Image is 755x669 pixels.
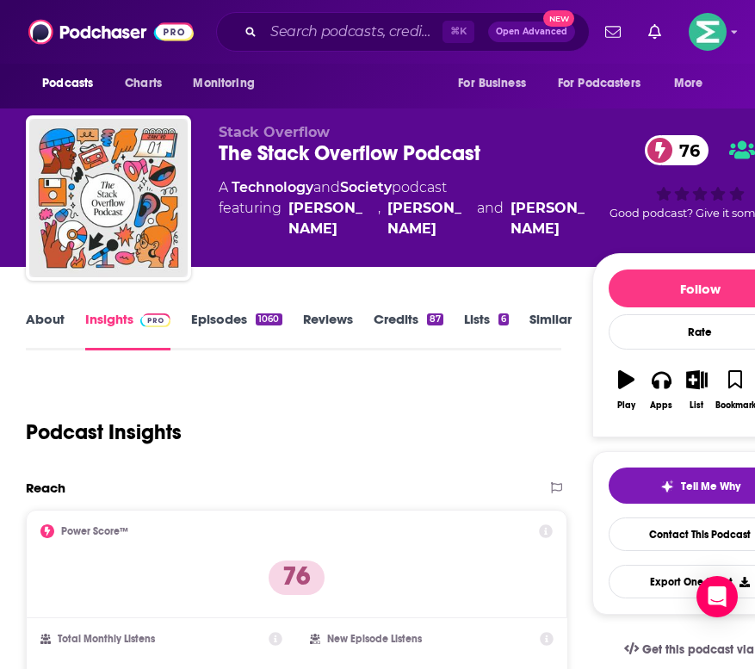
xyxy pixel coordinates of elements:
div: A podcast [219,177,592,239]
img: Podchaser - Follow, Share and Rate Podcasts [28,15,194,48]
h2: Power Score™ [61,525,128,537]
img: tell me why sparkle [660,480,674,493]
input: Search podcasts, credits, & more... [263,18,442,46]
span: Stack Overflow [219,124,330,140]
a: Matt Kiernander [288,198,371,239]
a: Ryan Donovan [387,198,470,239]
a: Show notifications dropdown [641,17,668,46]
img: The Stack Overflow Podcast [29,119,188,277]
a: Episodes1060 [191,311,282,350]
button: Show profile menu [689,13,727,51]
span: For Business [458,71,526,96]
span: , [378,198,381,239]
a: Reviews [303,311,353,350]
button: open menu [181,67,276,100]
span: New [543,10,574,27]
span: For Podcasters [558,71,641,96]
img: Podchaser Pro [140,313,170,327]
div: List [690,400,703,411]
p: 76 [269,561,325,595]
button: open menu [547,67,665,100]
div: 6 [498,313,509,325]
button: List [679,359,715,421]
span: More [674,71,703,96]
span: and [477,198,504,239]
a: Society [340,179,392,195]
a: 76 [645,135,709,165]
a: InsightsPodchaser Pro [85,311,170,350]
button: Play [609,359,644,421]
a: Show notifications dropdown [598,17,628,46]
div: Open Intercom Messenger [696,576,738,617]
span: Logged in as LKassela [689,13,727,51]
div: 87 [427,313,443,325]
a: Credits87 [374,311,443,350]
button: Apps [644,359,679,421]
img: User Profile [689,13,727,51]
button: Open AdvancedNew [488,22,575,42]
a: Sara Chipps [511,198,593,239]
a: Lists6 [464,311,509,350]
span: 76 [662,135,709,165]
a: Charts [114,67,172,100]
button: open menu [662,67,725,100]
a: Similar [529,311,572,350]
h2: Total Monthly Listens [58,633,155,645]
span: Tell Me Why [681,480,740,493]
a: About [26,311,65,350]
h2: New Episode Listens [327,633,422,645]
a: Technology [232,179,313,195]
div: Apps [650,400,672,411]
span: and [313,179,340,195]
h2: Reach [26,480,65,496]
button: open menu [446,67,548,100]
h1: Podcast Insights [26,419,182,445]
button: open menu [30,67,115,100]
span: ⌘ K [442,21,474,43]
div: Play [617,400,635,411]
span: Podcasts [42,71,93,96]
div: Search podcasts, credits, & more... [216,12,590,52]
span: featuring [219,198,592,239]
span: Monitoring [193,71,254,96]
span: Open Advanced [496,28,567,36]
span: Charts [125,71,162,96]
div: 1060 [256,313,282,325]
